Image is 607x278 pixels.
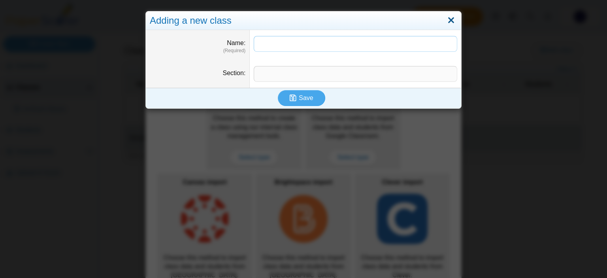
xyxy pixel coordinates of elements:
a: Close [445,14,457,27]
div: Adding a new class [146,11,461,30]
label: Name [227,40,245,46]
label: Section [223,70,246,76]
dfn: (Required) [150,47,245,54]
span: Save [299,95,313,101]
button: Save [278,90,325,106]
